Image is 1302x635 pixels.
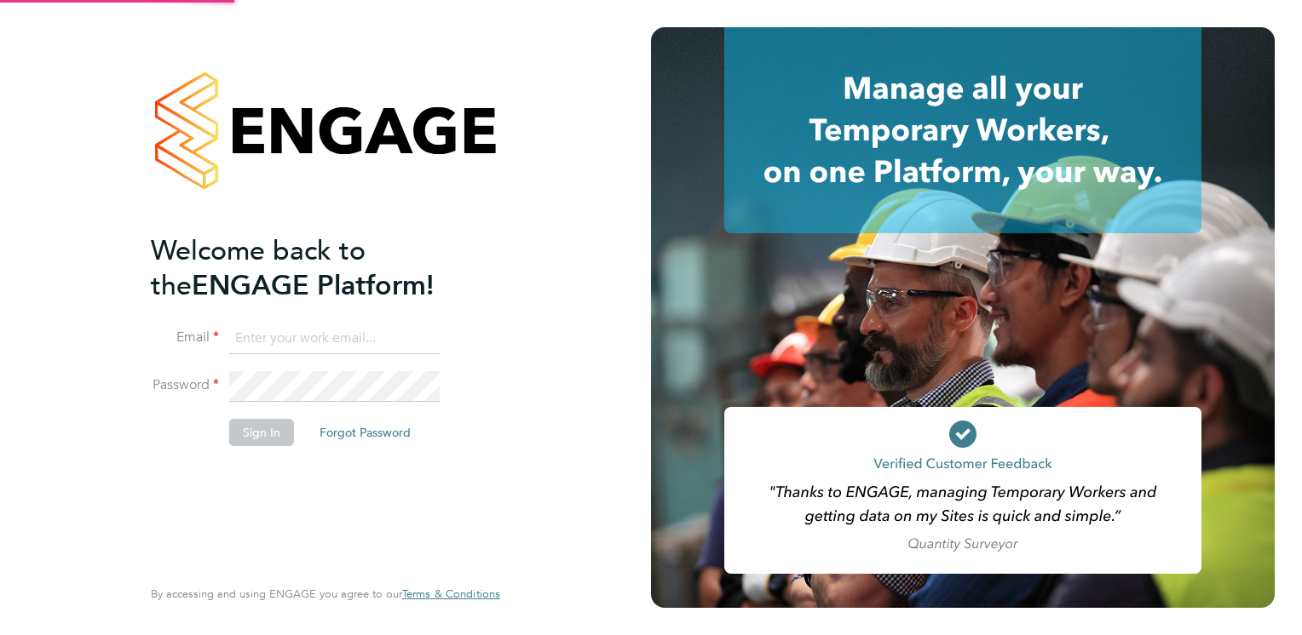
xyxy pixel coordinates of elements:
label: Email [151,329,219,346]
a: Terms & Conditions [402,587,500,601]
button: Forgot Password [306,419,424,446]
h2: ENGAGE Platform! [151,233,483,303]
label: Password [151,376,219,394]
span: Terms & Conditions [402,586,500,601]
span: Welcome back to the [151,234,366,302]
button: Sign In [229,419,294,446]
input: Enter your work email... [229,323,440,354]
span: By accessing and using ENGAGE you agree to our [151,586,500,601]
